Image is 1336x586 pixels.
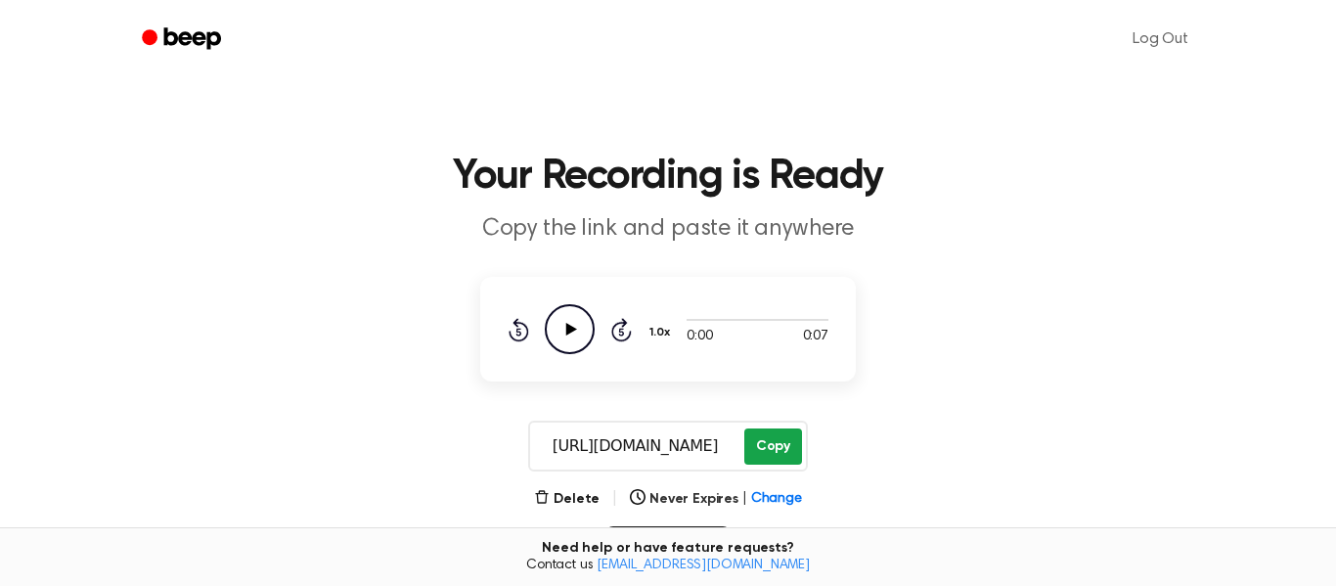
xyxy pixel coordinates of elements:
[611,487,618,511] span: |
[597,559,810,572] a: [EMAIL_ADDRESS][DOMAIN_NAME]
[534,489,600,510] button: Delete
[12,558,1324,575] span: Contact us
[751,489,802,510] span: Change
[128,21,239,59] a: Beep
[742,489,747,510] span: |
[605,526,730,577] button: Record
[292,213,1044,246] p: Copy the link and paste it anywhere
[630,489,802,510] button: Never Expires|Change
[1113,16,1208,63] a: Log Out
[803,327,828,347] span: 0:07
[687,327,712,347] span: 0:00
[647,316,677,349] button: 1.0x
[167,157,1169,198] h1: Your Recording is Ready
[744,428,802,465] button: Copy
